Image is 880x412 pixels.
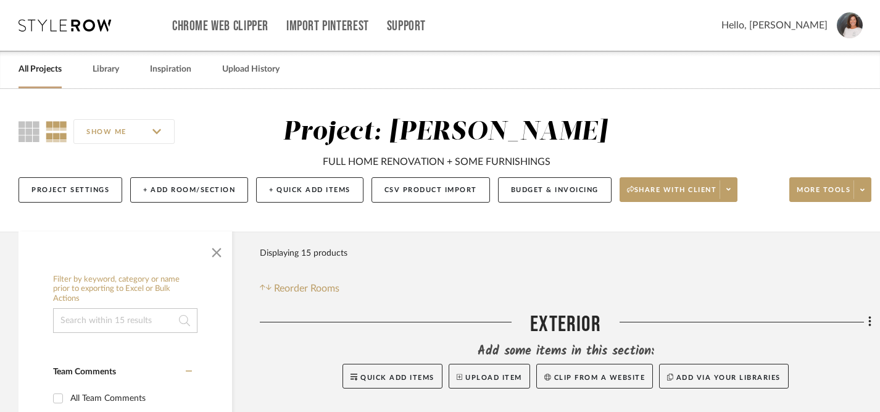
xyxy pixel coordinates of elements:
[70,389,189,408] div: All Team Comments
[360,374,434,381] span: Quick Add Items
[19,177,122,203] button: Project Settings
[204,238,229,263] button: Close
[449,364,530,389] button: Upload Item
[286,21,369,32] a: Import Pinterest
[387,21,426,32] a: Support
[222,61,280,78] a: Upload History
[256,177,363,203] button: + Quick Add Items
[620,177,738,202] button: Share with client
[274,281,339,296] span: Reorder Rooms
[323,154,550,169] div: FULL HOME RENOVATION + SOME FURNISHINGS
[536,364,653,389] button: Clip from a website
[659,364,789,389] button: Add via your libraries
[53,275,197,304] h6: Filter by keyword, category or name prior to exporting to Excel or Bulk Actions
[172,21,268,32] a: Chrome Web Clipper
[797,185,850,204] span: More tools
[260,241,347,266] div: Displaying 15 products
[93,61,119,78] a: Library
[283,119,607,145] div: Project: [PERSON_NAME]
[53,368,116,376] span: Team Comments
[837,12,863,38] img: avatar
[150,61,191,78] a: Inspiration
[721,18,828,33] span: Hello, [PERSON_NAME]
[130,177,248,203] button: + Add Room/Section
[789,177,871,202] button: More tools
[342,364,442,389] button: Quick Add Items
[627,185,717,204] span: Share with client
[498,177,612,203] button: Budget & Invoicing
[260,281,339,296] button: Reorder Rooms
[19,61,62,78] a: All Projects
[53,308,197,333] input: Search within 15 results
[260,343,871,360] div: Add some items in this section:
[372,177,490,203] button: CSV Product Import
